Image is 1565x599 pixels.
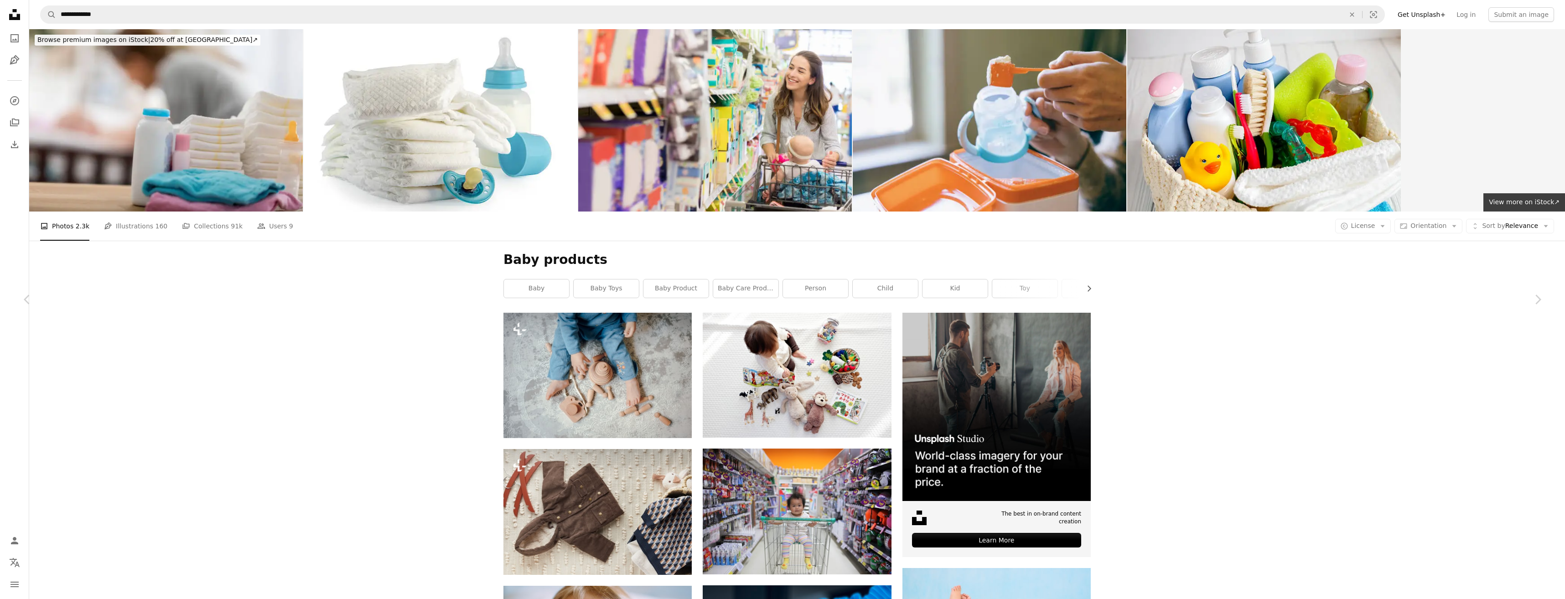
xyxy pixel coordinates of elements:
h1: Baby products [503,252,1091,268]
a: person [783,279,848,298]
a: Browse premium images on iStock|20% off at [GEOGRAPHIC_DATA]↗ [29,29,266,51]
span: Sort by [1482,222,1505,229]
a: Log in / Sign up [5,532,24,550]
img: boy sitting on white cloth surrounded by toys [703,313,891,438]
img: baby on white shopping cart [703,449,891,574]
img: a pair of scissors, a pair of gloves and a pair of scissors on a [503,449,692,574]
a: baby product [643,279,709,298]
a: kid [922,279,988,298]
span: Browse premium images on iStock | [37,36,150,43]
span: Relevance [1482,222,1538,231]
a: Illustrations [5,51,24,69]
button: Orientation [1394,219,1462,233]
button: Submit an image [1488,7,1554,22]
a: child [853,279,918,298]
a: Explore [5,92,24,110]
a: Collections [5,114,24,132]
img: organic cosmetic children for bath on wooden bakground close up [1127,29,1401,212]
img: Young mother browses down baby aisle in supermarket [578,29,852,212]
button: Sort byRelevance [1466,219,1554,233]
span: The best in on-brand content creation [978,510,1081,526]
a: baby [504,279,569,298]
button: Clear [1342,6,1362,23]
span: 160 [155,221,168,231]
a: View more on iStock↗ [1483,193,1565,212]
a: Get Unsplash+ [1392,7,1451,22]
button: Language [5,553,24,572]
img: Baby Formula Being Scooped Into Milk Bottle [853,29,1126,212]
img: A stack of baby diapers bottle and a pacifier [304,29,577,212]
button: License [1335,219,1391,233]
button: Menu [5,575,24,594]
span: 9 [289,221,293,231]
a: a baby playing with wooden toys on the floor [503,371,692,379]
span: 20% off at [GEOGRAPHIC_DATA] ↗ [37,36,258,43]
a: boy sitting on white cloth surrounded by toys [703,371,891,379]
button: Visual search [1363,6,1384,23]
span: License [1351,222,1375,229]
a: baby care products [713,279,778,298]
div: Learn More [912,533,1081,547]
form: Find visuals sitewide [40,5,1385,24]
a: Photos [5,29,24,47]
a: Users 9 [257,212,293,241]
a: Illustrations 160 [104,212,167,241]
button: scroll list to the right [1081,279,1091,298]
a: human [1062,279,1127,298]
a: toy [992,279,1057,298]
span: View more on iStock ↗ [1489,198,1560,206]
a: Download History [5,135,24,154]
a: baby toys [574,279,639,298]
a: baby on white shopping cart [703,507,891,516]
span: Orientation [1410,222,1446,229]
a: The best in on-brand content creationLearn More [902,313,1091,557]
img: Baby products in a nursery [29,29,303,212]
img: file-1631678316303-ed18b8b5cb9cimage [912,511,927,525]
img: a baby playing with wooden toys on the floor [503,313,692,438]
button: Search Unsplash [41,6,56,23]
a: Log in [1451,7,1481,22]
img: file-1715651741414-859baba4300dimage [902,313,1091,501]
a: Next [1510,256,1565,343]
a: Collections 91k [182,212,243,241]
span: 91k [231,221,243,231]
a: a pair of scissors, a pair of gloves and a pair of scissors on a [503,507,692,516]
